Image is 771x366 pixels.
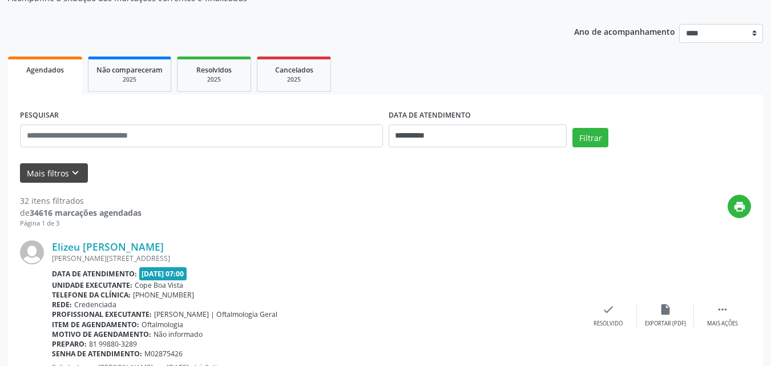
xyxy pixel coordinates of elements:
[96,75,163,84] div: 2025
[139,267,187,280] span: [DATE] 07:00
[69,167,82,179] i: keyboard_arrow_down
[728,195,751,218] button: print
[89,339,137,349] span: 81 99880-3289
[594,320,623,328] div: Resolvido
[20,207,142,219] div: de
[52,339,87,349] b: Preparo:
[144,349,183,359] span: M02875426
[135,280,183,290] span: Cope Boa Vista
[20,240,44,264] img: img
[659,303,672,316] i: insert_drive_file
[20,195,142,207] div: 32 itens filtrados
[20,107,59,124] label: PESQUISAR
[52,254,580,263] div: [PERSON_NAME][STREET_ADDRESS]
[389,107,471,124] label: DATA DE ATENDIMENTO
[52,290,131,300] b: Telefone da clínica:
[52,309,152,319] b: Profissional executante:
[707,320,738,328] div: Mais ações
[52,280,132,290] b: Unidade executante:
[52,240,164,253] a: Elizeu [PERSON_NAME]
[20,219,142,228] div: Página 1 de 3
[52,349,142,359] b: Senha de atendimento:
[142,320,183,329] span: Oftalmologia
[20,163,88,183] button: Mais filtroskeyboard_arrow_down
[52,300,72,309] b: Rede:
[154,309,277,319] span: [PERSON_NAME] | Oftalmologia Geral
[154,329,203,339] span: Não informado
[645,320,686,328] div: Exportar (PDF)
[265,75,322,84] div: 2025
[733,200,746,213] i: print
[52,269,137,279] b: Data de atendimento:
[26,65,64,75] span: Agendados
[96,65,163,75] span: Não compareceram
[602,303,615,316] i: check
[52,320,139,329] b: Item de agendamento:
[196,65,232,75] span: Resolvidos
[716,303,729,316] i: 
[185,75,243,84] div: 2025
[574,24,675,38] p: Ano de acompanhamento
[30,207,142,218] strong: 34616 marcações agendadas
[52,329,151,339] b: Motivo de agendamento:
[572,128,608,147] button: Filtrar
[74,300,116,309] span: Credenciada
[133,290,194,300] span: [PHONE_NUMBER]
[275,65,313,75] span: Cancelados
